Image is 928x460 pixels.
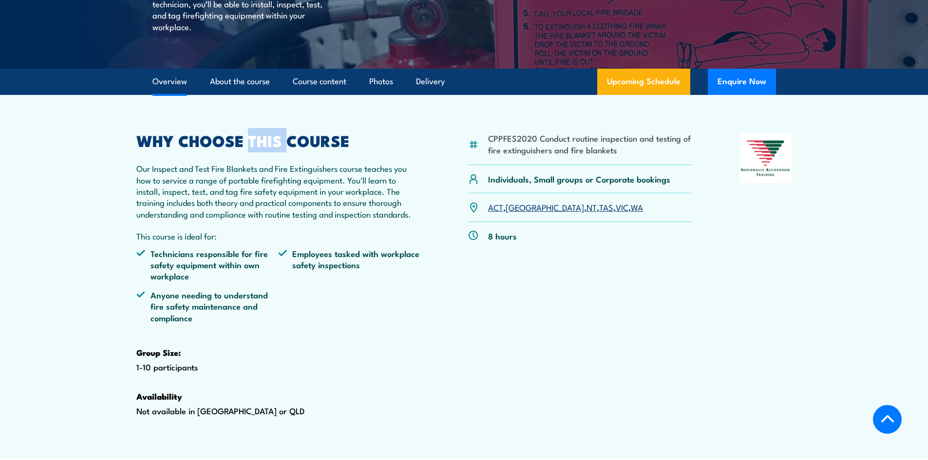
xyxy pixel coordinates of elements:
[136,230,421,241] p: This course is ideal for:
[136,390,182,403] strong: Availability
[136,289,279,323] li: Anyone needing to understand fire safety maintenance and compliance
[136,346,181,359] strong: Group Size:
[136,133,421,147] h2: WHY CHOOSE THIS COURSE
[488,201,503,213] a: ACT
[136,133,421,447] div: 1-10 participants Not available in [GEOGRAPHIC_DATA] or QLD
[587,201,597,213] a: NT
[708,69,776,95] button: Enquire Now
[152,69,187,94] a: Overview
[597,69,690,95] a: Upcoming Schedule
[369,69,393,94] a: Photos
[631,201,643,213] a: WA
[278,248,420,282] li: Employees tasked with workplace safety inspections
[293,69,346,94] a: Course content
[416,69,445,94] a: Delivery
[488,202,643,213] p: , , , , ,
[210,69,270,94] a: About the course
[599,201,613,213] a: TAS
[136,163,421,220] p: Our Inspect and Test Fire Blankets and Fire Extinguishers course teaches you how to service a ran...
[506,201,584,213] a: [GEOGRAPHIC_DATA]
[739,133,792,183] img: Nationally Recognised Training logo.
[616,201,628,213] a: VIC
[488,132,692,155] li: CPPFES2020 Conduct routine inspection and testing of fire extinguishers and fire blankets
[488,230,517,241] p: 8 hours
[136,248,279,282] li: Technicians responsible for fire safety equipment within own workplace
[488,173,670,184] p: Individuals, Small groups or Corporate bookings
